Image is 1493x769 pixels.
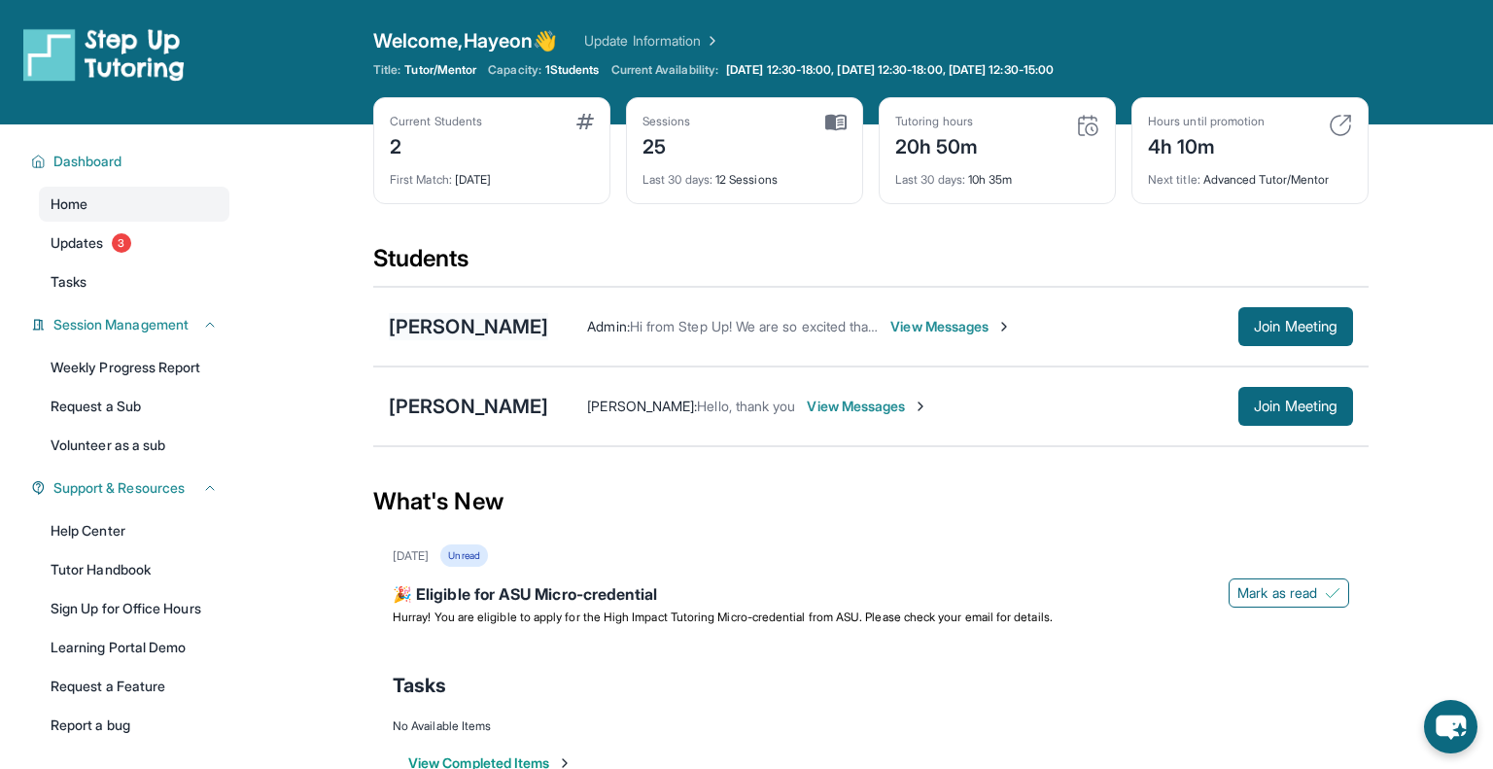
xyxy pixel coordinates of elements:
[1424,700,1477,753] button: chat-button
[807,397,928,416] span: View Messages
[1148,114,1265,129] div: Hours until promotion
[913,399,928,414] img: Chevron-Right
[1325,585,1340,601] img: Mark as read
[611,62,718,78] span: Current Availability:
[51,233,104,253] span: Updates
[393,610,1053,624] span: Hurray! You are eligible to apply for the High Impact Tutoring Micro-credential from ASU. Please ...
[39,630,229,665] a: Learning Portal Demo
[697,398,795,414] span: Hello, thank you
[722,62,1058,78] a: [DATE] 12:30-18:00, [DATE] 12:30-18:00, [DATE] 12:30-15:00
[404,62,476,78] span: Tutor/Mentor
[1076,114,1099,137] img: card
[390,160,594,188] div: [DATE]
[51,194,87,214] span: Home
[1148,172,1200,187] span: Next title :
[39,389,229,424] a: Request a Sub
[895,172,965,187] span: Last 30 days :
[39,552,229,587] a: Tutor Handbook
[389,313,548,340] div: [PERSON_NAME]
[440,544,487,567] div: Unread
[584,31,720,51] a: Update Information
[642,129,691,160] div: 25
[1254,321,1337,332] span: Join Meeting
[393,582,1349,610] div: 🎉 Eligible for ASU Micro-credential
[393,548,429,564] div: [DATE]
[373,459,1369,544] div: What's New
[39,591,229,626] a: Sign Up for Office Hours
[39,428,229,463] a: Volunteer as a sub
[390,129,482,160] div: 2
[825,114,847,131] img: card
[112,233,131,253] span: 3
[726,62,1054,78] span: [DATE] 12:30-18:00, [DATE] 12:30-18:00, [DATE] 12:30-15:00
[701,31,720,51] img: Chevron Right
[587,398,697,414] span: [PERSON_NAME] :
[390,172,452,187] span: First Match :
[1229,578,1349,608] button: Mark as read
[39,187,229,222] a: Home
[1237,583,1317,603] span: Mark as read
[46,478,218,498] button: Support & Resources
[39,226,229,261] a: Updates3
[373,62,400,78] span: Title:
[895,129,979,160] div: 20h 50m
[39,708,229,743] a: Report a bug
[39,350,229,385] a: Weekly Progress Report
[895,160,1099,188] div: 10h 35m
[39,264,229,299] a: Tasks
[23,27,185,82] img: logo
[895,114,979,129] div: Tutoring hours
[53,315,189,334] span: Session Management
[39,513,229,548] a: Help Center
[46,315,218,334] button: Session Management
[1238,387,1353,426] button: Join Meeting
[53,478,185,498] span: Support & Resources
[488,62,541,78] span: Capacity:
[890,317,1012,336] span: View Messages
[46,152,218,171] button: Dashboard
[1148,160,1352,188] div: Advanced Tutor/Mentor
[587,318,629,334] span: Admin :
[642,172,712,187] span: Last 30 days :
[545,62,600,78] span: 1 Students
[642,160,847,188] div: 12 Sessions
[576,114,594,129] img: card
[393,672,446,699] span: Tasks
[53,152,122,171] span: Dashboard
[51,272,87,292] span: Tasks
[393,718,1349,734] div: No Available Items
[1148,129,1265,160] div: 4h 10m
[373,243,1369,286] div: Students
[390,114,482,129] div: Current Students
[389,393,548,420] div: [PERSON_NAME]
[373,27,557,54] span: Welcome, Hayeon 👋
[39,669,229,704] a: Request a Feature
[1329,114,1352,137] img: card
[1254,401,1337,412] span: Join Meeting
[996,319,1012,334] img: Chevron-Right
[642,114,691,129] div: Sessions
[1238,307,1353,346] button: Join Meeting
